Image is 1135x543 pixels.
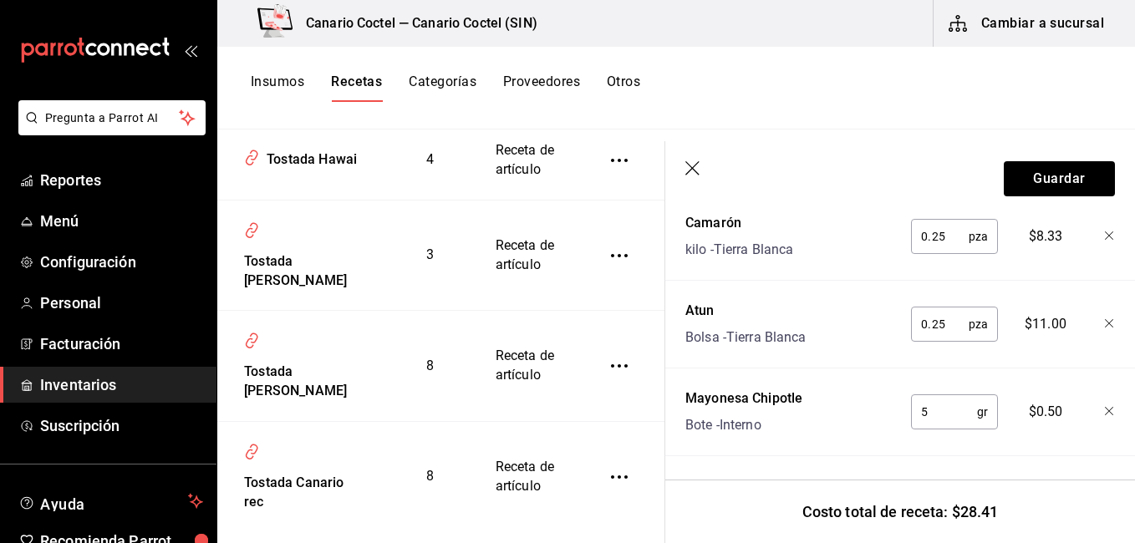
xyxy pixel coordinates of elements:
span: $11.00 [1025,314,1066,334]
span: 8 [426,358,434,373]
span: Menú [40,210,203,232]
div: Camarón [685,213,794,233]
div: navigation tabs [251,74,640,102]
a: Pregunta a Parrot AI [12,121,206,139]
button: open_drawer_menu [184,43,197,57]
div: kilo - Tierra Blanca [685,240,794,260]
span: $8.33 [1029,226,1063,246]
span: Suscripción [40,414,203,437]
span: Reportes [40,169,203,191]
td: Receta de artículo [476,200,581,311]
div: Tostada Canario rec [237,467,365,512]
button: Categorías [409,74,476,102]
div: gr [911,394,998,429]
div: Costo total de receta: $28.41 [665,480,1135,543]
span: Facturación [40,332,203,355]
span: Pregunta a Parrot AI [45,109,180,127]
div: Tostada Hawai [260,144,357,170]
div: Tostada [PERSON_NAME] [237,246,365,291]
div: Bolsa - Tierra Blanca [685,327,807,348]
input: 0 [911,395,977,429]
input: 0 [911,220,969,253]
button: Guardar [1004,161,1115,196]
button: Recetas [331,74,382,102]
span: Ayuda [40,491,181,511]
div: Mayonesa Chipotle [685,388,802,409]
td: Receta de artículo [476,311,581,422]
button: Insumos [251,74,304,102]
td: Receta de artículo [476,422,581,532]
span: Configuración [40,251,203,273]
div: Tostada [PERSON_NAME] [237,356,365,401]
td: Receta de artículo [476,121,581,200]
button: Proveedores [503,74,580,102]
span: 3 [426,246,434,262]
button: Pregunta a Parrot AI [18,100,206,135]
table: inventoriesTable [217,95,664,532]
span: 4 [426,151,434,167]
div: Bote - Interno [685,415,802,435]
input: 0 [911,307,969,341]
div: Atun [685,301,807,321]
span: 8 [426,468,434,484]
span: Personal [40,292,203,314]
div: pza [911,219,998,254]
span: $0.50 [1029,402,1063,422]
div: pza [911,307,998,342]
h3: Canario Coctel — Canario Coctel (SIN) [293,13,537,33]
span: Inventarios [40,373,203,396]
button: Otros [607,74,640,102]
